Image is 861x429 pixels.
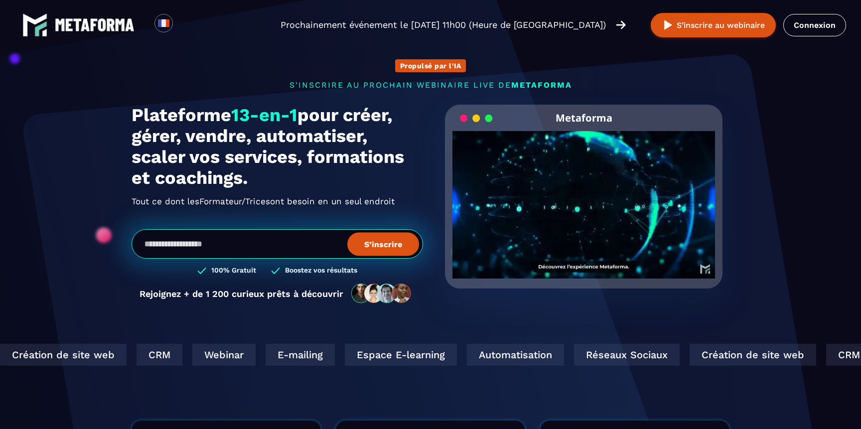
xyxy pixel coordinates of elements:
img: loading [460,114,493,123]
div: Espace E-learning [325,344,437,366]
h3: Boostez vos résultats [285,266,357,276]
div: Automatisation [447,344,545,366]
div: Réseaux Sociaux [555,344,660,366]
img: play [662,19,674,31]
p: s'inscrire au prochain webinaire live de [132,80,729,90]
div: Search for option [173,14,197,36]
img: checked [271,266,280,276]
span: 13-en-1 [231,105,297,126]
h2: Metaforma [556,105,612,131]
img: logo [22,12,47,37]
a: Connexion [783,14,846,36]
h1: Plateforme pour créer, gérer, vendre, automatiser, scaler vos services, formations et coachings. [132,105,423,188]
div: Création de site web [670,344,797,366]
img: community-people [348,283,415,304]
input: Search for option [181,19,189,31]
h2: Tout ce dont les ont besoin en un seul endroit [132,193,423,209]
p: Prochainement événement le [DATE] 11h00 (Heure de [GEOGRAPHIC_DATA]) [281,18,606,32]
img: checked [197,266,206,276]
span: METAFORMA [511,80,572,90]
img: logo [55,18,135,31]
div: Webinar [173,344,236,366]
div: CRM [117,344,163,366]
img: fr [157,17,170,29]
span: Formateur/Trices [199,193,270,209]
button: S’inscrire [347,232,419,256]
div: E-mailing [246,344,315,366]
h3: 100% Gratuit [211,266,256,276]
p: Propulsé par l'IA [400,62,461,70]
div: CRM [807,344,853,366]
video: Your browser does not support the video tag. [452,131,715,262]
button: S’inscrire au webinaire [651,13,776,37]
p: Rejoignez + de 1 200 curieux prêts à découvrir [140,288,343,299]
img: arrow-right [616,19,626,30]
